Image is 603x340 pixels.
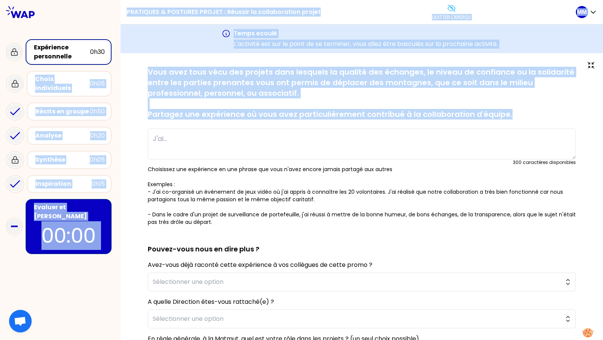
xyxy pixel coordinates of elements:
p: 00:00 [32,221,105,250]
h2: Pouvez-vous nous en dire plus ? [148,232,576,254]
div: 0h05 [90,155,105,164]
div: 0h50 [90,107,105,116]
div: Inspiration [35,179,92,188]
button: Quitter l'aperçu [429,1,474,23]
label: A quelle Direction êtes-vous rattaché(e) ? [148,297,274,306]
p: MM [577,8,587,16]
div: 0h05 [90,79,105,88]
p: Choisissez une expérience en une phrase que vous n'avez encore jamais partagé aux autres Exemples... [148,165,576,226]
div: Ouvrir le chat [9,310,32,332]
span: Sélectionner une option [153,314,560,323]
label: Avez-vous déjà raconté cette expérience à vos collègues de cette promo ? [148,260,372,269]
p: Quitter l'aperçu [432,14,471,20]
h3: Temps ecoulé [234,29,498,38]
div: Evaluer et [PERSON_NAME] [34,203,105,221]
div: 0h20 [90,131,105,140]
span: Sélectionner une option [153,277,560,286]
div: Analyse [35,131,90,140]
div: Expérience personnelle [34,43,90,61]
button: MM [576,6,597,18]
div: Choix individuels [35,75,90,93]
p: L'activité est sur le point de se terminer, vous allez être basculés sur la prochaine activité. [234,40,498,49]
p: Vous avez tous vécu des projets dans lesquels la qualité des échanges, le niveau de confiance ou ... [148,67,576,119]
div: Récits en groupe [35,107,90,116]
button: Sélectionner une option [148,273,576,291]
div: 300 caractères disponibles [513,159,576,165]
button: Sélectionner une option [148,309,576,328]
div: Synthèse [35,155,90,164]
div: 0h15 [92,179,105,188]
div: 0h30 [90,47,105,57]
